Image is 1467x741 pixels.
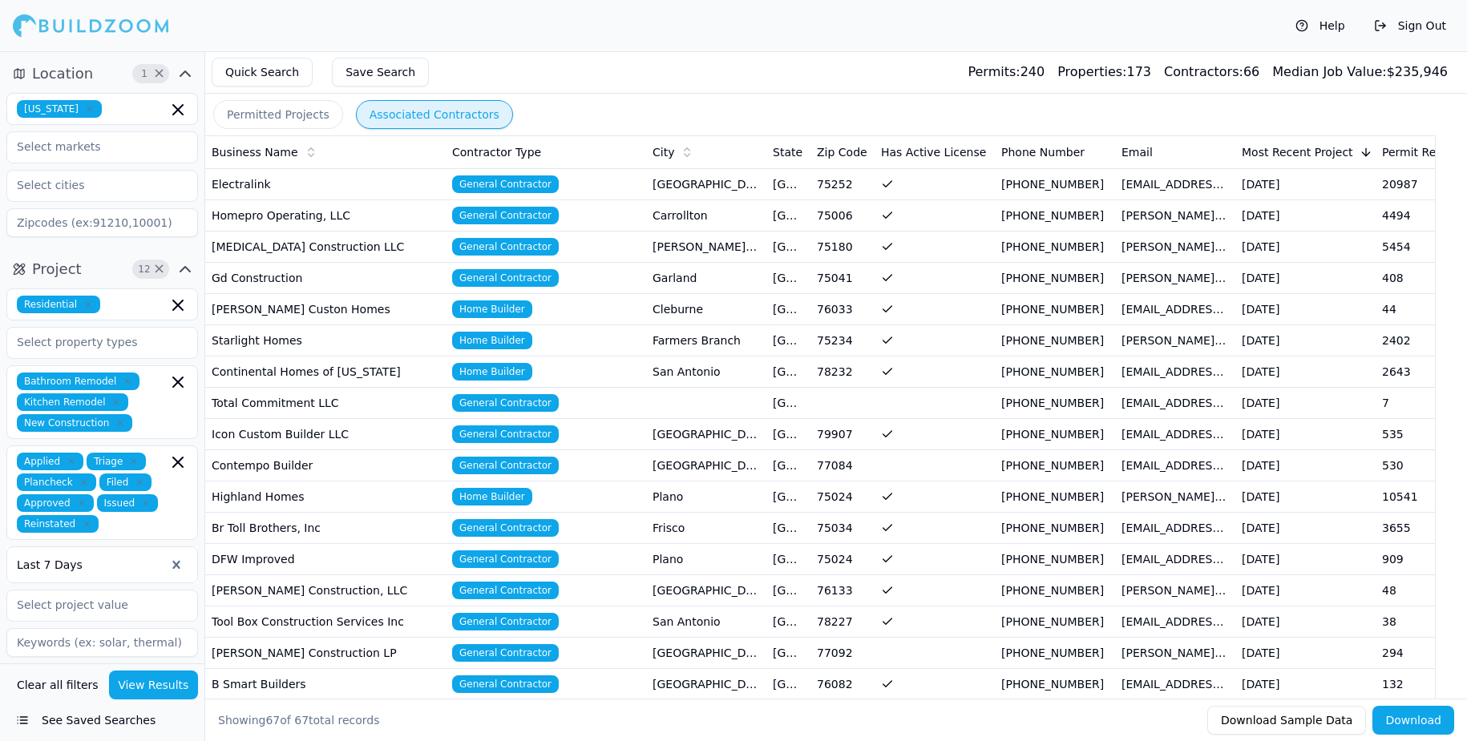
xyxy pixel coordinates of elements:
[452,363,532,381] span: Home Builder
[1235,387,1376,418] td: [DATE]
[332,58,429,87] button: Save Search
[995,231,1115,262] td: [PHONE_NUMBER]
[766,606,810,637] td: [GEOGRAPHIC_DATA]
[995,512,1115,543] td: [PHONE_NUMBER]
[452,175,559,193] span: General Contractor
[766,449,810,481] td: [GEOGRAPHIC_DATA]
[1001,144,1085,160] span: Phone Number
[1235,606,1376,637] td: [DATE]
[766,668,810,699] td: [GEOGRAPHIC_DATA]
[17,373,139,390] span: Bathroom Remodel
[452,519,559,537] span: General Contractor
[1057,62,1151,82] div: 173
[766,543,810,574] td: [GEOGRAPHIC_DATA]
[452,207,559,224] span: General Contractor
[968,64,1020,79] span: Permits:
[1287,13,1353,38] button: Help
[810,449,875,481] td: 77084
[153,70,165,78] span: Clear Location filters
[205,293,446,324] td: [PERSON_NAME] Custon Homes
[1115,637,1235,668] td: [PERSON_NAME][EMAIL_ADDRESS][DOMAIN_NAME]
[6,61,198,87] button: Location1Clear Location filters
[995,574,1115,606] td: [PHONE_NUMBER]
[1235,199,1376,231] td: [DATE]
[881,144,986,160] span: Has Active License
[810,262,875,293] td: 75041
[17,296,100,313] span: Residential
[810,668,875,699] td: 76082
[136,66,152,82] span: 1
[1235,356,1376,387] td: [DATE]
[1235,168,1376,199] td: [DATE]
[1115,231,1235,262] td: [PERSON_NAME][EMAIL_ADDRESS][DOMAIN_NAME]
[646,168,766,199] td: [GEOGRAPHIC_DATA]
[452,332,532,349] span: Home Builder
[1121,144,1153,160] span: Email
[1235,293,1376,324] td: [DATE]
[646,606,766,637] td: San Antonio
[1235,574,1376,606] td: [DATE]
[205,481,446,512] td: Highland Homes
[1164,64,1243,79] span: Contractors:
[1115,481,1235,512] td: [PERSON_NAME][EMAIL_ADDRESS][PERSON_NAME][DOMAIN_NAME]
[1164,62,1259,82] div: 66
[1235,512,1376,543] td: [DATE]
[17,453,83,470] span: Applied
[1207,706,1366,735] button: Download Sample Data
[6,706,198,735] button: See Saved Searches
[6,208,198,237] input: Zipcodes (ex:91210,10001)
[1272,62,1448,82] div: $ 235,946
[99,473,152,491] span: Filed
[766,574,810,606] td: [GEOGRAPHIC_DATA]
[1242,144,1353,160] span: Most Recent Project
[212,144,298,160] span: Business Name
[995,606,1115,637] td: [PHONE_NUMBER]
[995,324,1115,356] td: [PHONE_NUMBER]
[646,574,766,606] td: [GEOGRAPHIC_DATA]
[995,543,1115,574] td: [PHONE_NUMBER]
[1235,449,1376,481] td: [DATE]
[1115,387,1235,418] td: [EMAIL_ADDRESS][DOMAIN_NAME]
[1115,574,1235,606] td: [PERSON_NAME][EMAIL_ADDRESS][DOMAIN_NAME]
[646,199,766,231] td: Carrollton
[995,637,1115,668] td: [PHONE_NUMBER]
[218,712,380,728] div: Showing of total records
[205,262,446,293] td: Gd Construction
[17,100,102,118] span: [US_STATE]
[766,293,810,324] td: [GEOGRAPHIC_DATA]
[810,231,875,262] td: 75180
[452,425,559,443] span: General Contractor
[810,293,875,324] td: 76033
[810,481,875,512] td: 75024
[766,199,810,231] td: [GEOGRAPHIC_DATA]
[810,606,875,637] td: 78227
[1235,668,1376,699] td: [DATE]
[452,269,559,287] span: General Contractor
[205,512,446,543] td: Br Toll Brothers, Inc
[766,356,810,387] td: [GEOGRAPHIC_DATA]
[646,668,766,699] td: [GEOGRAPHIC_DATA]
[1366,13,1454,38] button: Sign Out
[356,100,513,129] button: Associated Contractors
[1115,199,1235,231] td: [PERSON_NAME][DOMAIN_NAME][EMAIL_ADDRESS][PERSON_NAME][DOMAIN_NAME]
[205,574,446,606] td: [PERSON_NAME] Construction, LLC
[1382,144,1466,160] span: Permit Records
[766,512,810,543] td: [GEOGRAPHIC_DATA]
[205,637,446,668] td: [PERSON_NAME] Construction LP
[205,168,446,199] td: Electralink
[995,293,1115,324] td: [PHONE_NUMBER]
[766,418,810,449] td: [GEOGRAPHIC_DATA]
[646,293,766,324] td: Cleburne
[1115,668,1235,699] td: [EMAIL_ADDRESS][DOMAIN_NAME]
[810,324,875,356] td: 75234
[17,494,94,512] span: Approved
[1235,231,1376,262] td: [DATE]
[13,671,103,699] button: Clear all filters
[810,574,875,606] td: 76133
[810,356,875,387] td: 78232
[773,144,802,160] span: State
[452,613,559,630] span: General Contractor
[646,262,766,293] td: Garland
[1235,543,1376,574] td: [DATE]
[810,512,875,543] td: 75034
